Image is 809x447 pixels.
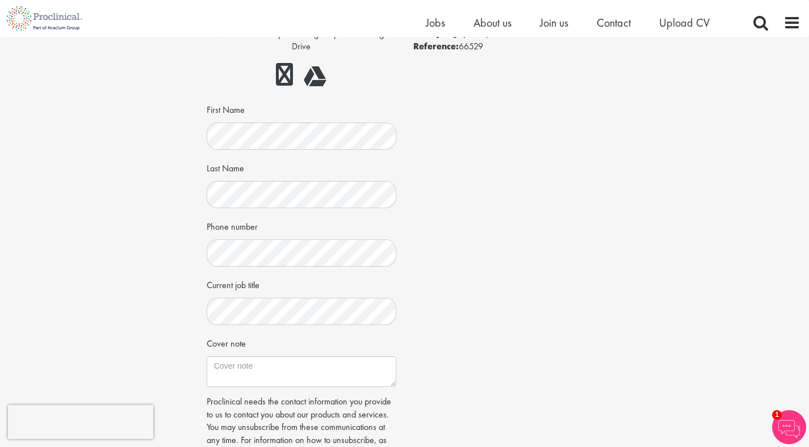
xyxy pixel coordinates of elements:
label: Current job title [207,275,259,292]
label: Cover note [207,334,246,351]
iframe: reCAPTCHA [8,405,153,439]
img: Chatbot [772,410,806,444]
label: Last Name [207,158,244,175]
a: Join us [540,15,568,30]
a: Upload CV [659,15,710,30]
a: About us [473,15,512,30]
strong: Reference: [413,40,459,52]
a: Contact [597,15,631,30]
span: 1 [772,410,782,420]
label: First Name [207,100,245,117]
p: CV in the cloud? Upload using Dropbox or Google Drive [207,28,396,54]
label: Phone number [207,217,258,234]
a: Jobs [426,15,445,30]
strong: Salary: [413,27,445,39]
li: 66529 [413,40,603,53]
